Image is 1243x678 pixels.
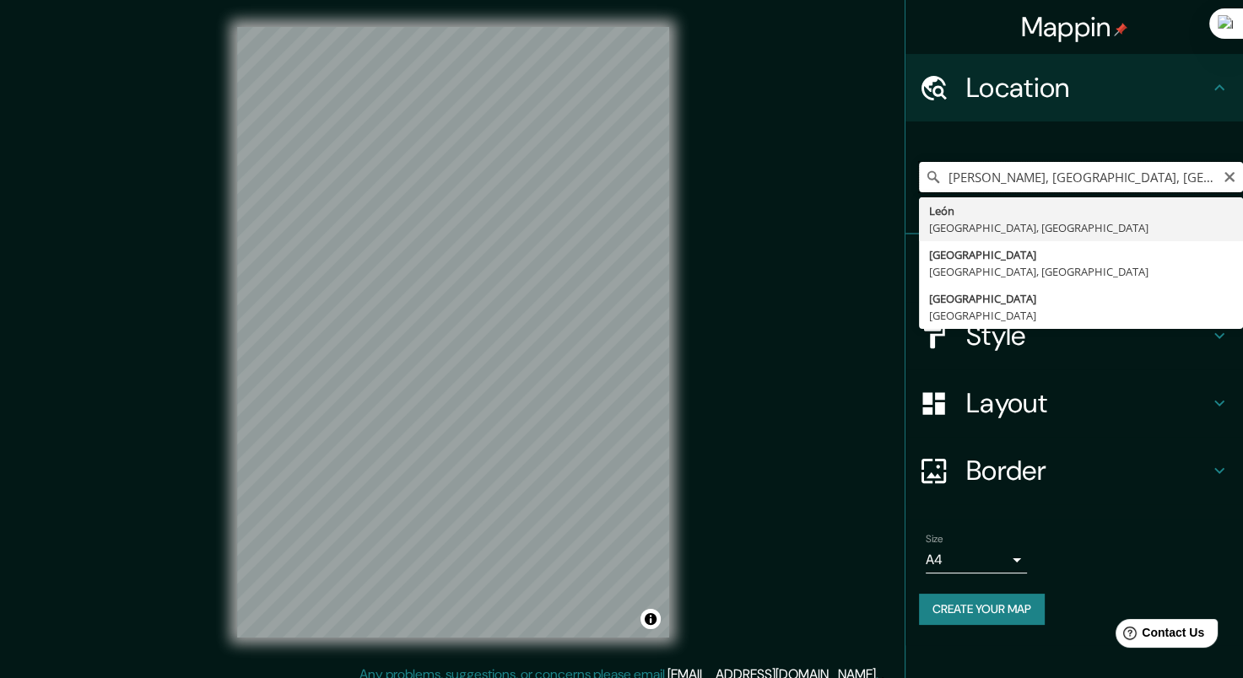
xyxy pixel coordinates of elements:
[905,437,1243,504] div: Border
[1093,612,1224,659] iframe: Help widget launcher
[1114,23,1127,36] img: pin-icon.png
[1021,10,1128,44] h4: Mappin
[966,319,1209,352] h4: Style
[905,302,1243,369] div: Style
[919,162,1243,192] input: Pick your city or area
[905,369,1243,437] div: Layout
[919,594,1045,625] button: Create your map
[926,532,943,546] label: Size
[1223,168,1236,184] button: Clear
[929,246,1233,263] div: [GEOGRAPHIC_DATA]
[929,307,1233,324] div: [GEOGRAPHIC_DATA]
[929,219,1233,236] div: [GEOGRAPHIC_DATA], [GEOGRAPHIC_DATA]
[966,454,1209,487] h4: Border
[929,290,1233,307] div: [GEOGRAPHIC_DATA]
[905,54,1243,121] div: Location
[640,609,661,629] button: Toggle attribution
[929,202,1233,219] div: León
[929,263,1233,280] div: [GEOGRAPHIC_DATA], [GEOGRAPHIC_DATA]
[966,386,1209,420] h4: Layout
[905,234,1243,302] div: Pins
[966,71,1209,105] h4: Location
[237,27,669,638] canvas: Map
[926,546,1027,573] div: A4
